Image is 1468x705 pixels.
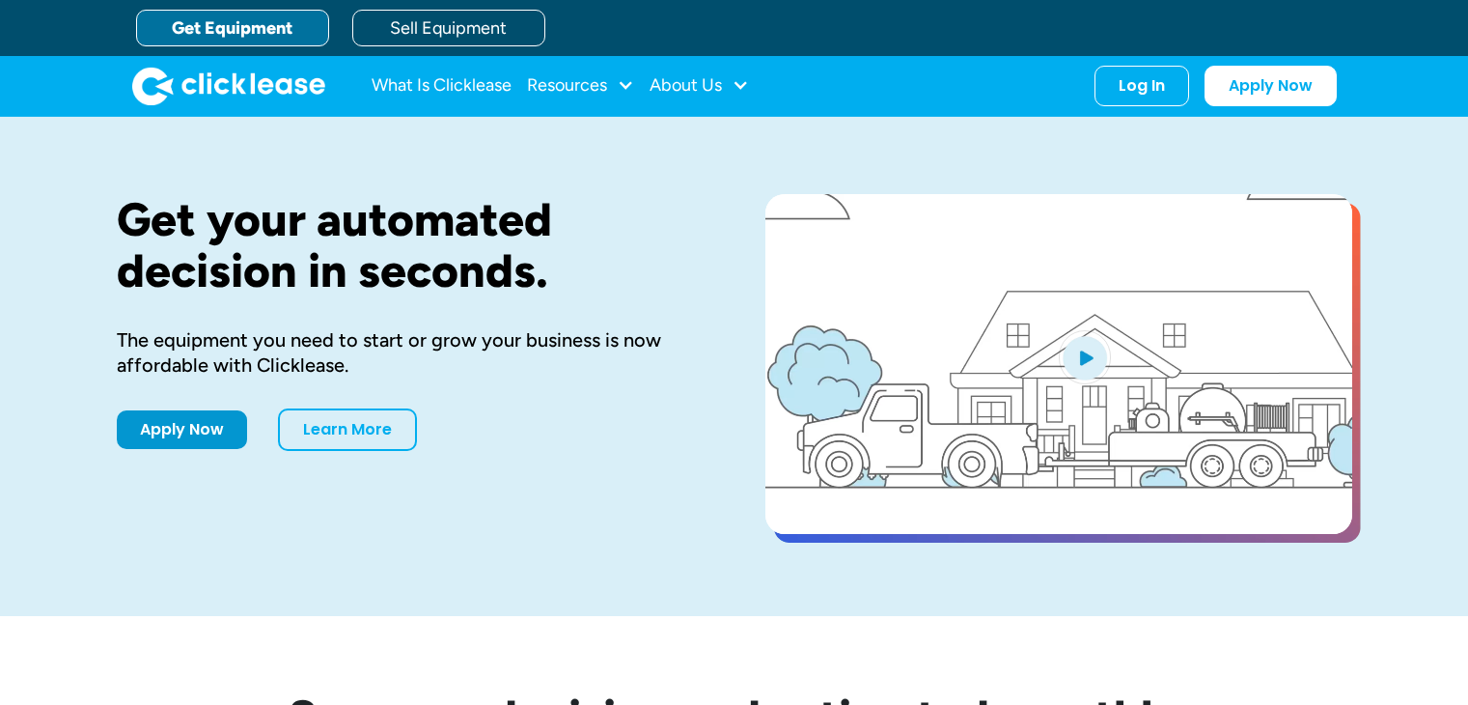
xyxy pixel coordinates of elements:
[352,10,545,46] a: Sell Equipment
[650,67,749,105] div: About Us
[1205,66,1337,106] a: Apply Now
[117,194,704,296] h1: Get your automated decision in seconds.
[278,409,417,451] a: Learn More
[117,327,704,378] div: The equipment you need to start or grow your business is now affordable with Clicklease.
[372,67,512,105] a: What Is Clicklease
[136,10,329,46] a: Get Equipment
[132,67,325,105] img: Clicklease logo
[1119,76,1165,96] div: Log In
[117,410,247,449] a: Apply Now
[765,194,1352,534] a: open lightbox
[132,67,325,105] a: home
[527,67,634,105] div: Resources
[1059,330,1111,384] img: Blue play button logo on a light blue circular background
